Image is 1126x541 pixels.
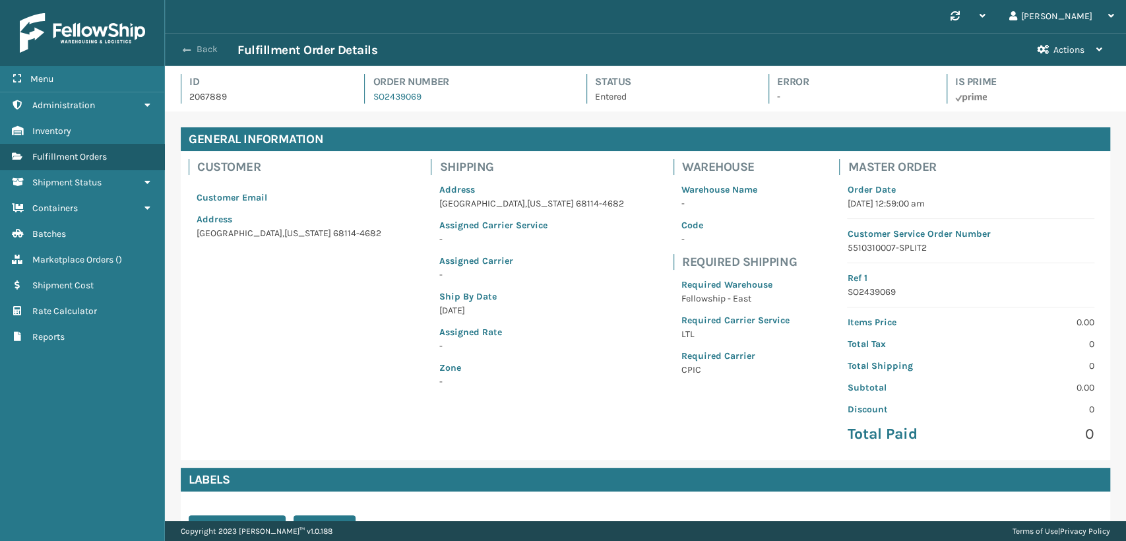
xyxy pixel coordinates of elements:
[575,198,623,209] span: 68114-4682
[777,90,922,104] p: -
[681,278,790,292] p: Required Warehouse
[439,290,623,303] p: Ship By Date
[189,515,286,539] button: Print Packing Slip
[439,361,623,375] p: Zone
[439,339,623,353] p: -
[847,381,962,395] p: Subtotal
[847,424,962,444] p: Total Paid
[681,232,790,246] p: -
[32,203,78,214] span: Containers
[847,285,1094,299] p: SO2439069
[439,303,623,317] p: [DATE]
[373,74,563,90] h4: Order Number
[197,159,389,175] h4: Customer
[524,198,526,209] span: ,
[32,100,95,111] span: Administration
[847,183,1094,197] p: Order Date
[681,363,790,377] p: CPIC
[32,151,107,162] span: Fulfillment Orders
[681,313,790,327] p: Required Carrier Service
[373,91,421,102] a: SO2439069
[115,254,122,265] span: ( )
[979,424,1094,444] p: 0
[847,271,1094,285] p: Ref 1
[439,159,631,175] h4: Shipping
[681,349,790,363] p: Required Carrier
[777,74,922,90] h4: Error
[237,42,377,58] h3: Fulfillment Order Details
[181,521,332,541] p: Copyright 2023 [PERSON_NAME]™ v 1.0.188
[979,359,1094,373] p: 0
[682,159,798,175] h4: Warehouse
[181,468,1110,492] h4: Labels
[681,292,790,305] p: Fellowship - East
[1026,34,1114,66] button: Actions
[847,359,962,373] p: Total Shipping
[595,90,745,104] p: Entered
[197,228,282,239] span: [GEOGRAPHIC_DATA]
[282,228,284,239] span: ,
[32,228,66,239] span: Batches
[439,232,623,246] p: -
[197,191,381,205] p: Customer Email
[439,325,623,339] p: Assigned Rate
[526,198,573,209] span: [US_STATE]
[189,90,340,104] p: 2067889
[32,125,71,137] span: Inventory
[682,254,798,270] h4: Required Shipping
[847,227,1094,241] p: Customer Service Order Number
[1060,526,1110,536] a: Privacy Policy
[333,228,381,239] span: 68114-4682
[439,254,623,268] p: Assigned Carrier
[1053,44,1084,55] span: Actions
[32,177,102,188] span: Shipment Status
[681,197,790,210] p: -
[681,327,790,341] p: LTL
[20,13,145,53] img: logo
[847,315,962,329] p: Items Price
[294,515,356,539] button: Print BOL
[439,184,474,195] span: Address
[681,218,790,232] p: Code
[177,44,237,55] button: Back
[848,159,1102,175] h4: Master Order
[32,280,94,291] span: Shipment Cost
[1013,521,1110,541] div: |
[32,305,97,317] span: Rate Calculator
[955,74,1110,90] h4: Is Prime
[979,402,1094,416] p: 0
[284,228,331,239] span: [US_STATE]
[847,337,962,351] p: Total Tax
[189,74,340,90] h4: Id
[847,402,962,416] p: Discount
[32,254,113,265] span: Marketplace Orders
[1013,526,1058,536] a: Terms of Use
[979,337,1094,351] p: 0
[847,241,1094,255] p: 5510310007-SPLIT2
[979,381,1094,395] p: 0.00
[32,331,65,342] span: Reports
[439,268,623,282] p: -
[847,197,1094,210] p: [DATE] 12:59:00 am
[197,214,232,225] span: Address
[439,198,524,209] span: [GEOGRAPHIC_DATA]
[439,361,623,387] span: -
[181,127,1110,151] h4: General Information
[439,218,623,232] p: Assigned Carrier Service
[595,74,745,90] h4: Status
[30,73,53,84] span: Menu
[979,315,1094,329] p: 0.00
[681,183,790,197] p: Warehouse Name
